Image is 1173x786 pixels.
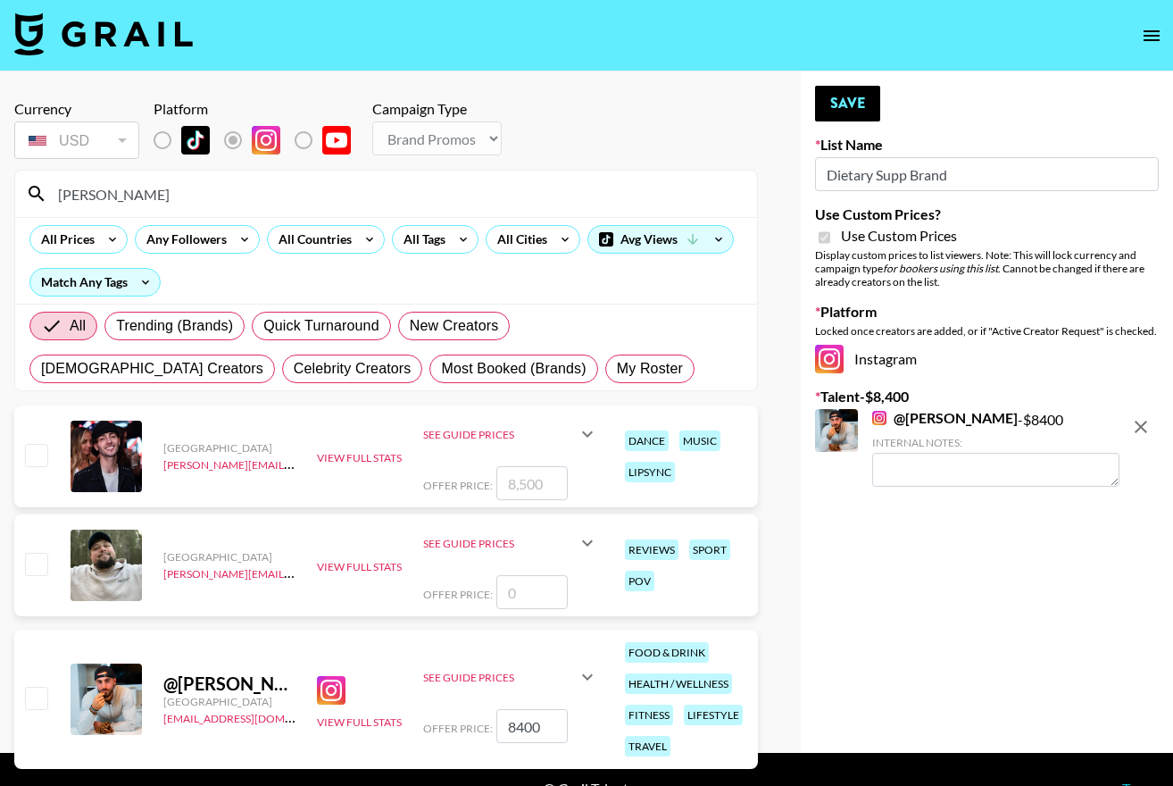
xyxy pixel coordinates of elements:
div: All Cities [487,226,551,253]
div: lifestyle [684,705,743,725]
button: open drawer [1134,18,1169,54]
img: Instagram [317,676,345,705]
div: Internal Notes: [872,436,1119,449]
div: List locked to Instagram. [154,121,365,159]
div: Currency [14,100,139,118]
span: Trending (Brands) [116,315,233,337]
label: Use Custom Prices? [815,205,1159,223]
div: Currency is locked to USD [14,118,139,163]
div: Instagram [815,345,1159,373]
div: travel [625,736,670,757]
span: All [70,315,86,337]
div: Match Any Tags [30,269,160,296]
div: Platform [154,100,365,118]
input: 8,500 [496,466,568,500]
span: My Roster [617,358,683,380]
div: Any Followers [136,226,230,253]
a: @[PERSON_NAME] [872,409,1018,427]
div: All Countries [268,226,355,253]
span: Quick Turnaround [263,315,379,337]
div: fitness [625,705,673,725]
button: View Full Stats [317,451,402,464]
label: Talent - $ 8,400 [815,388,1159,406]
div: See Guide Prices [423,522,598,564]
div: reviews [625,539,678,560]
span: Most Booked (Brands) [441,358,586,380]
a: [PERSON_NAME][EMAIL_ADDRESS][DOMAIN_NAME] [163,564,428,581]
img: Grail Talent [14,13,193,55]
div: Display custom prices to list viewers. Note: This will lock currency and campaign type . Cannot b... [815,248,1159,288]
span: Celebrity Creators [294,358,412,380]
img: Instagram [252,126,280,155]
button: View Full Stats [317,560,402,573]
div: food & drink [625,642,709,663]
div: health / wellness [625,673,732,694]
div: See Guide Prices [423,413,598,456]
label: List Name [815,136,1159,154]
div: lipsync [625,462,675,482]
button: remove [1123,409,1159,445]
span: [DEMOGRAPHIC_DATA] Creators [41,358,263,380]
div: USD [18,125,136,156]
div: Locked once creators are added, or if "Active Creator Request" is checked. [815,324,1159,338]
a: [EMAIL_ADDRESS][DOMAIN_NAME] [163,708,343,725]
button: Save [815,86,880,121]
span: Offer Price: [423,588,493,601]
div: See Guide Prices [423,656,598,698]
span: Use Custom Prices [841,227,957,245]
div: See Guide Prices [423,428,577,441]
div: See Guide Prices [423,537,577,550]
div: See Guide Prices [423,671,577,684]
div: [GEOGRAPHIC_DATA] [163,550,295,564]
div: @ [PERSON_NAME] [163,673,295,695]
img: YouTube [322,126,351,155]
div: All Tags [393,226,449,253]
button: View Full Stats [317,715,402,729]
label: Platform [815,303,1159,321]
img: Instagram [815,345,844,373]
div: pov [625,571,654,591]
div: sport [689,539,730,560]
div: music [679,431,720,451]
div: Avg Views [588,226,733,253]
em: for bookers using this list [883,262,998,275]
a: [PERSON_NAME][EMAIL_ADDRESS][DOMAIN_NAME] [163,455,428,472]
img: Instagram [872,411,886,425]
div: dance [625,431,669,451]
img: TikTok [181,126,210,155]
span: Offer Price: [423,479,493,492]
div: [GEOGRAPHIC_DATA] [163,441,295,455]
div: All Prices [30,226,98,253]
div: Campaign Type [372,100,502,118]
input: Search by User Name [47,180,746,208]
div: [GEOGRAPHIC_DATA] [163,695,295,708]
input: 0 [496,575,568,609]
div: - $ 8400 [872,409,1119,487]
span: Offer Price: [423,722,493,735]
input: 8,400 [496,709,568,743]
span: New Creators [410,315,499,337]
